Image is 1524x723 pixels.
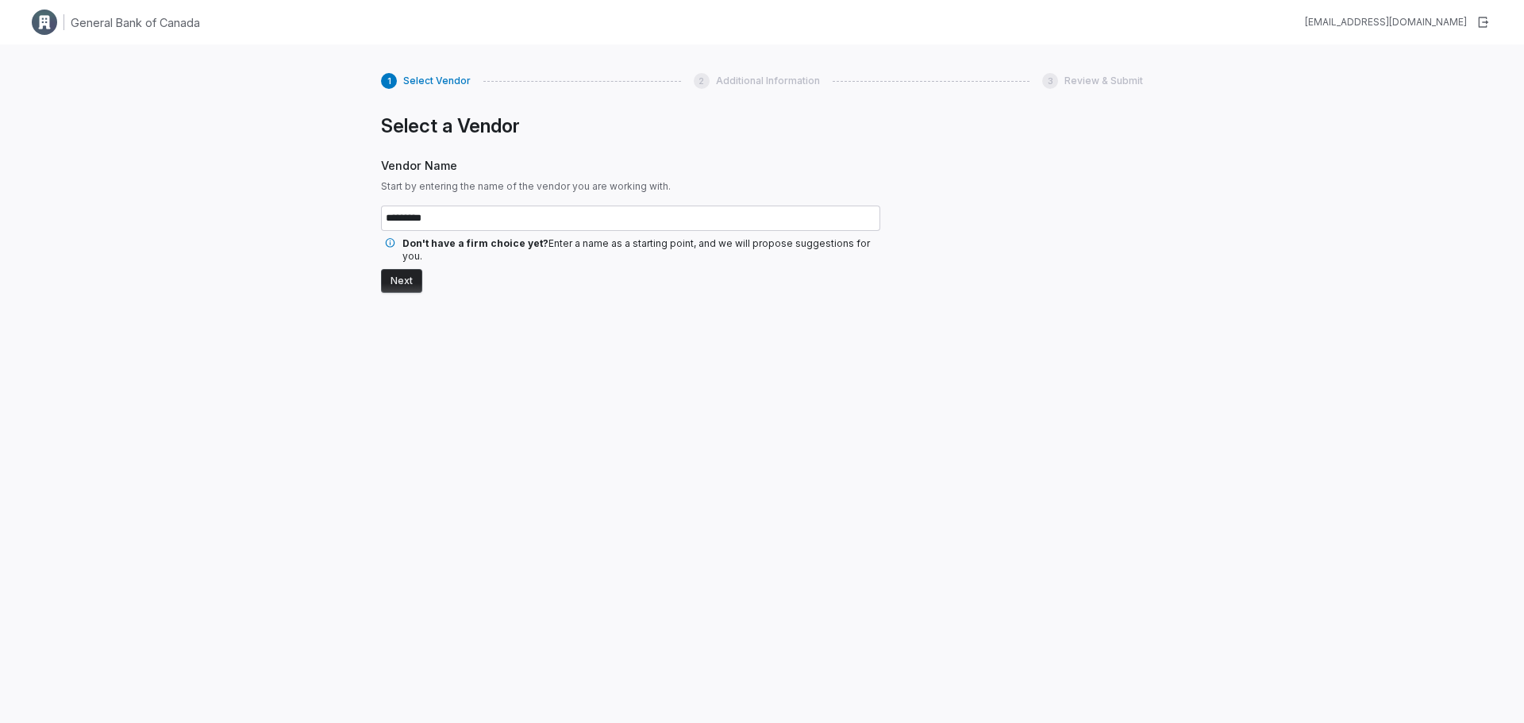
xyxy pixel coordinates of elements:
span: Select Vendor [403,75,471,87]
div: 1 [381,73,397,89]
div: [EMAIL_ADDRESS][DOMAIN_NAME] [1305,16,1467,29]
h1: General Bank of Canada [71,14,200,31]
span: Vendor Name [381,157,880,174]
span: Review & Submit [1064,75,1143,87]
span: Don't have a firm choice yet? [402,237,548,249]
div: 2 [694,73,710,89]
div: 3 [1042,73,1058,89]
h1: Select a Vendor [381,114,880,138]
span: Enter a name as a starting point, and we will propose suggestions for you. [402,237,870,262]
span: Additional Information [716,75,820,87]
button: Next [381,269,422,293]
img: Clerk Logo [32,10,57,35]
span: Start by entering the name of the vendor you are working with. [381,180,880,193]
